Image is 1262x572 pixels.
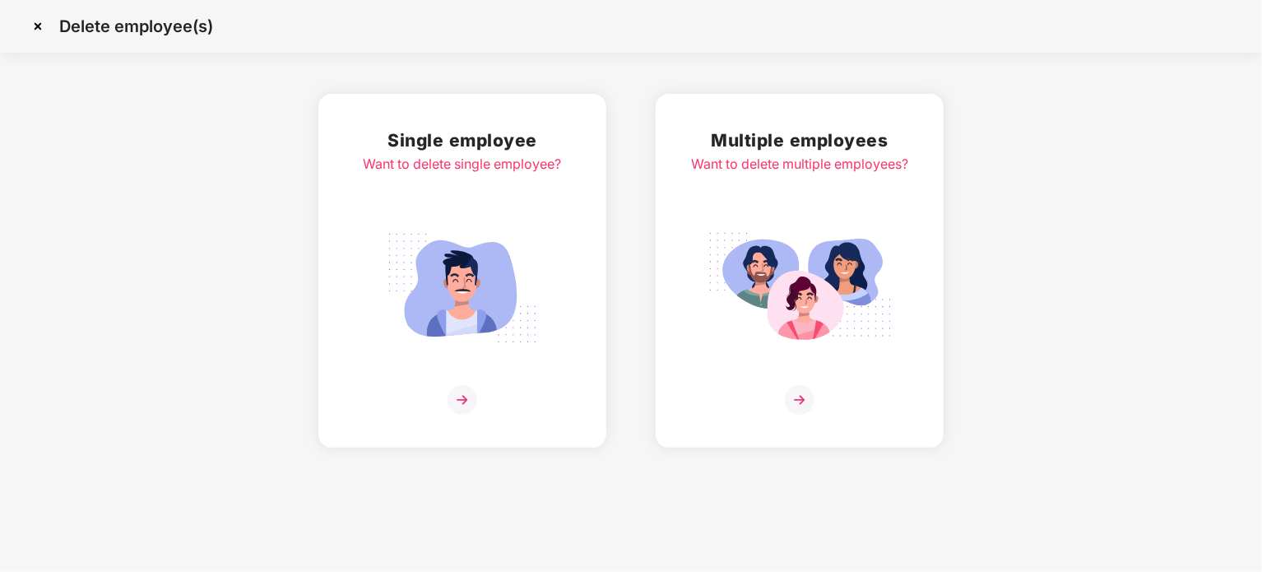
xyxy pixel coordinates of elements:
div: Want to delete single employee? [364,154,562,174]
img: svg+xml;base64,PHN2ZyBpZD0iQ3Jvc3MtMzJ4MzIiIHhtbG5zPSJodHRwOi8vd3d3LnczLm9yZy8yMDAwL3N2ZyIgd2lkdG... [25,13,51,40]
img: svg+xml;base64,PHN2ZyB4bWxucz0iaHR0cDovL3d3dy53My5vcmcvMjAwMC9zdmciIHdpZHRoPSIzNiIgaGVpZ2h0PSIzNi... [785,385,814,415]
img: svg+xml;base64,PHN2ZyB4bWxucz0iaHR0cDovL3d3dy53My5vcmcvMjAwMC9zdmciIGlkPSJTaW5nbGVfZW1wbG95ZWUiIH... [370,224,554,352]
img: svg+xml;base64,PHN2ZyB4bWxucz0iaHR0cDovL3d3dy53My5vcmcvMjAwMC9zdmciIHdpZHRoPSIzNiIgaGVpZ2h0PSIzNi... [448,385,477,415]
h2: Single employee [364,127,562,154]
p: Delete employee(s) [59,16,213,36]
div: Want to delete multiple employees? [691,154,908,174]
img: svg+xml;base64,PHN2ZyB4bWxucz0iaHR0cDovL3d3dy53My5vcmcvMjAwMC9zdmciIGlkPSJNdWx0aXBsZV9lbXBsb3llZS... [708,224,892,352]
h2: Multiple employees [691,127,908,154]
